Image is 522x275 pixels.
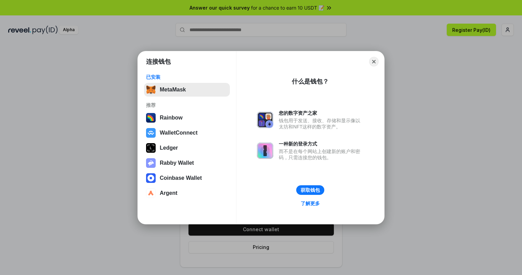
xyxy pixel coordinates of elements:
div: MetaMask [160,87,186,93]
button: Argent [144,186,230,200]
div: 获取钱包 [301,187,320,193]
div: 了解更多 [301,200,320,207]
img: svg+xml,%3Csvg%20width%3D%2228%22%20height%3D%2228%22%20viewBox%3D%220%200%2028%2028%22%20fill%3D... [146,173,156,183]
button: 获取钱包 [296,185,324,195]
button: MetaMask [144,83,230,97]
a: 了解更多 [297,199,324,208]
div: 已安装 [146,74,228,80]
button: Coinbase Wallet [144,171,230,185]
img: svg+xml,%3Csvg%20width%3D%2228%22%20height%3D%2228%22%20viewBox%3D%220%200%2028%2028%22%20fill%3D... [146,128,156,138]
div: Argent [160,190,178,196]
div: 钱包用于发送、接收、存储和显示像以太坊和NFT这样的数字资产。 [279,117,364,130]
img: svg+xml,%3Csvg%20xmlns%3D%22http%3A%2F%2Fwww.w3.org%2F2000%2Fsvg%22%20fill%3D%22none%22%20viewBox... [257,112,273,128]
div: 您的数字资产之家 [279,110,364,116]
div: Ledger [160,145,178,151]
button: Ledger [144,141,230,155]
img: svg+xml,%3Csvg%20xmlns%3D%22http%3A%2F%2Fwww.w3.org%2F2000%2Fsvg%22%20fill%3D%22none%22%20viewBox... [257,142,273,159]
img: svg+xml,%3Csvg%20width%3D%22120%22%20height%3D%22120%22%20viewBox%3D%220%200%20120%20120%22%20fil... [146,113,156,123]
button: Rainbow [144,111,230,125]
img: svg+xml,%3Csvg%20width%3D%2228%22%20height%3D%2228%22%20viewBox%3D%220%200%2028%2028%22%20fill%3D... [146,188,156,198]
div: Coinbase Wallet [160,175,202,181]
div: WalletConnect [160,130,198,136]
div: 推荐 [146,102,228,108]
button: Rabby Wallet [144,156,230,170]
button: WalletConnect [144,126,230,140]
button: Close [369,57,379,66]
div: Rainbow [160,115,183,121]
div: 而不是在每个网站上创建新的账户和密码，只需连接您的钱包。 [279,148,364,161]
img: svg+xml,%3Csvg%20xmlns%3D%22http%3A%2F%2Fwww.w3.org%2F2000%2Fsvg%22%20width%3D%2228%22%20height%3... [146,143,156,153]
h1: 连接钱包 [146,58,171,66]
img: svg+xml,%3Csvg%20fill%3D%22none%22%20height%3D%2233%22%20viewBox%3D%220%200%2035%2033%22%20width%... [146,85,156,95]
div: 一种新的登录方式 [279,141,364,147]
div: 什么是钱包？ [292,77,329,86]
img: svg+xml,%3Csvg%20xmlns%3D%22http%3A%2F%2Fwww.w3.org%2F2000%2Fsvg%22%20fill%3D%22none%22%20viewBox... [146,158,156,168]
div: Rabby Wallet [160,160,194,166]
